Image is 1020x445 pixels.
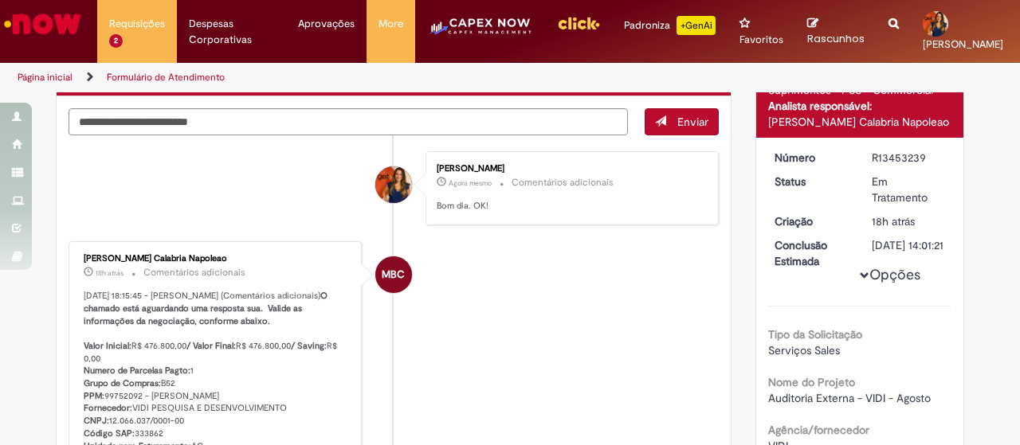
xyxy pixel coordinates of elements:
[512,176,614,189] small: Comentários adicionais
[677,16,716,35] p: +GenAi
[768,423,869,437] b: Agência/fornecedor
[872,174,946,205] div: Em Tratamento
[18,71,73,84] a: Página inicial
[557,11,600,35] img: click_logo_yellow_360x200.png
[84,290,330,352] b: O chamado está aguardando uma resposta sua. Valide as informações da negociação, conforme abaixo....
[109,16,165,32] span: Requisições
[109,34,123,48] span: 2
[107,71,225,84] a: Formulário de Atendimento
[375,166,412,203] div: Nicole Marinho Daudt Vieira Letti
[84,254,349,263] div: [PERSON_NAME] Calabria Napoleao
[872,214,915,228] span: 18h atrás
[427,16,533,48] img: CapexLogo5.png
[768,375,855,389] b: Nome do Projeto
[768,327,862,342] b: Tipo da Solicitação
[143,266,245,279] small: Comentários adicionais
[624,16,716,35] div: Padroniza
[84,365,190,377] b: Numero de Parcelas Pagto:
[768,391,931,405] span: Auditoria Externa - VIDI - Agosto
[677,115,708,129] span: Enviar
[379,16,403,32] span: More
[807,17,865,46] a: Rascunhos
[763,237,861,269] dt: Conclusão Estimada
[382,256,405,294] span: MBC
[291,340,327,352] b: / Saving:
[449,178,492,188] time: 28/08/2025 09:23:02
[84,390,104,402] b: PPM:
[645,108,719,135] button: Enviar
[763,174,861,189] dt: Status
[739,32,783,48] span: Favoritos
[872,150,946,166] div: R13453239
[69,108,628,135] textarea: Digite sua mensagem aqui...
[186,340,236,352] b: / Valor Final:
[298,16,355,32] span: Aprovações
[872,237,946,253] div: [DATE] 14:01:21
[437,164,702,174] div: [PERSON_NAME]
[2,8,84,40] img: ServiceNow
[923,37,1003,51] span: [PERSON_NAME]
[449,178,492,188] span: Agora mesmo
[768,114,952,130] div: [PERSON_NAME] Calabria Napoleao
[768,98,952,114] div: Analista responsável:
[872,214,915,228] time: 27/08/2025 15:38:11
[763,150,861,166] dt: Número
[84,377,161,389] b: Grupo de Compras:
[96,268,124,278] span: 15h atrás
[768,343,840,357] span: Serviços Sales
[375,256,412,293] div: Mariana Bracher Calabria Napoleao
[12,63,668,92] ul: Trilhas de página
[763,213,861,229] dt: Criação
[807,31,865,46] span: Rascunhos
[84,402,132,414] b: Fornecedor:
[437,200,702,213] p: Bom dia. OK!
[84,427,135,439] b: Código SAP:
[84,415,109,427] b: CNPJ:
[96,268,124,278] time: 27/08/2025 18:15:45
[872,213,946,229] div: 27/08/2025 15:38:11
[189,16,274,48] span: Despesas Corporativas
